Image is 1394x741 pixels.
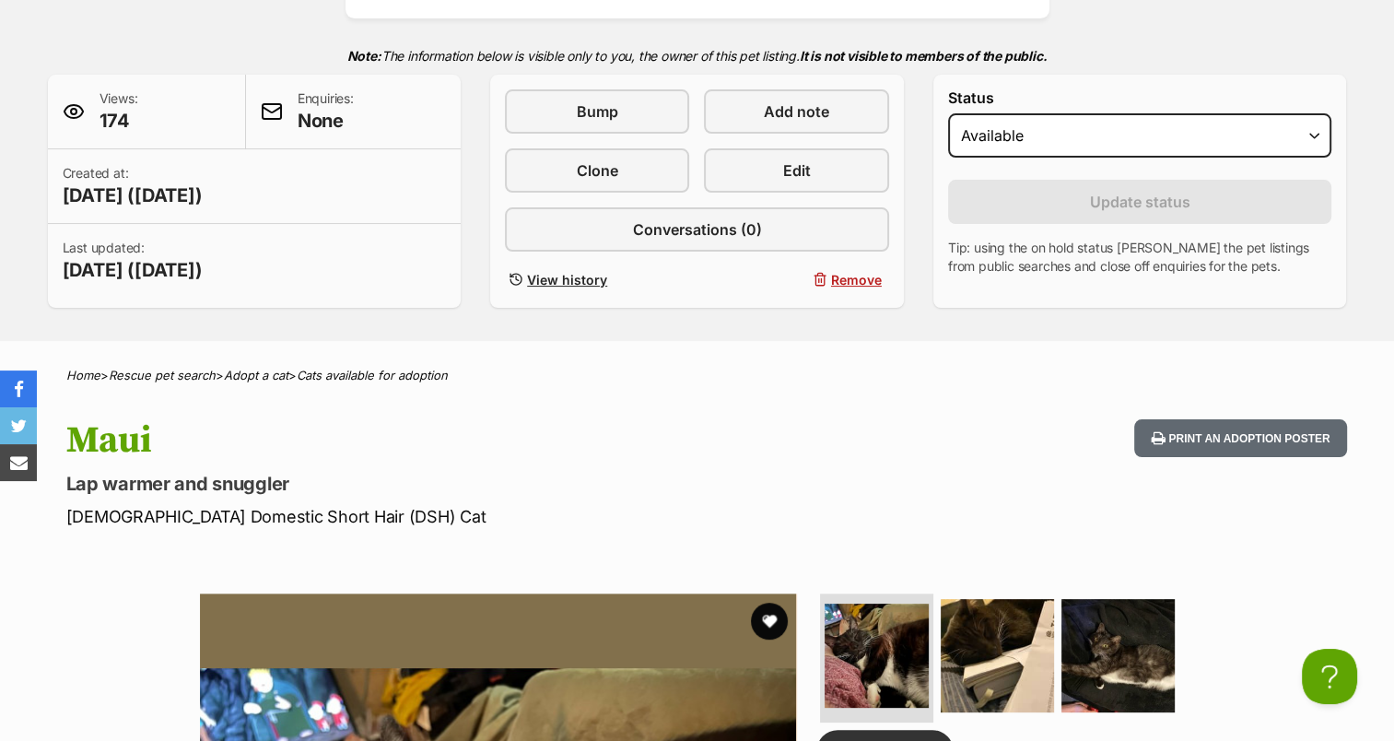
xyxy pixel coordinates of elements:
[1061,599,1175,712] img: Photo of Maui
[66,368,100,382] a: Home
[505,148,689,193] a: Clone
[800,48,1048,64] strong: It is not visible to members of the public.
[48,37,1347,75] p: The information below is visible only to you, the owner of this pet listing.
[66,419,846,462] h1: Maui
[298,108,354,134] span: None
[347,48,381,64] strong: Note:
[66,471,846,497] p: Lap warmer and snuggler
[527,270,607,289] span: View history
[63,164,203,208] p: Created at:
[1134,419,1346,457] button: Print an adoption poster
[100,89,138,134] p: Views:
[948,89,1332,106] label: Status
[577,159,618,182] span: Clone
[100,108,138,134] span: 174
[751,603,788,640] button: favourite
[825,604,929,708] img: Photo of Maui
[20,369,1375,382] div: > > >
[505,89,689,134] a: Bump
[298,89,354,134] p: Enquiries:
[704,266,888,293] button: Remove
[948,180,1332,224] button: Update status
[704,148,888,193] a: Edit
[505,207,889,252] a: Conversations (0)
[297,368,448,382] a: Cats available for adoption
[63,239,203,283] p: Last updated:
[831,270,882,289] span: Remove
[1302,649,1357,704] iframe: Help Scout Beacon - Open
[1090,191,1190,213] span: Update status
[704,89,888,134] a: Add note
[948,239,1332,276] p: Tip: using the on hold status [PERSON_NAME] the pet listings from public searches and close off e...
[764,100,829,123] span: Add note
[109,368,216,382] a: Rescue pet search
[224,368,288,382] a: Adopt a cat
[66,504,846,529] p: [DEMOGRAPHIC_DATA] Domestic Short Hair (DSH) Cat
[783,159,811,182] span: Edit
[63,182,203,208] span: [DATE] ([DATE])
[941,599,1054,712] img: Photo of Maui
[632,218,761,241] span: Conversations (0)
[2,2,17,17] img: consumer-privacy-logo.png
[505,266,689,293] a: View history
[577,100,618,123] span: Bump
[63,257,203,283] span: [DATE] ([DATE])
